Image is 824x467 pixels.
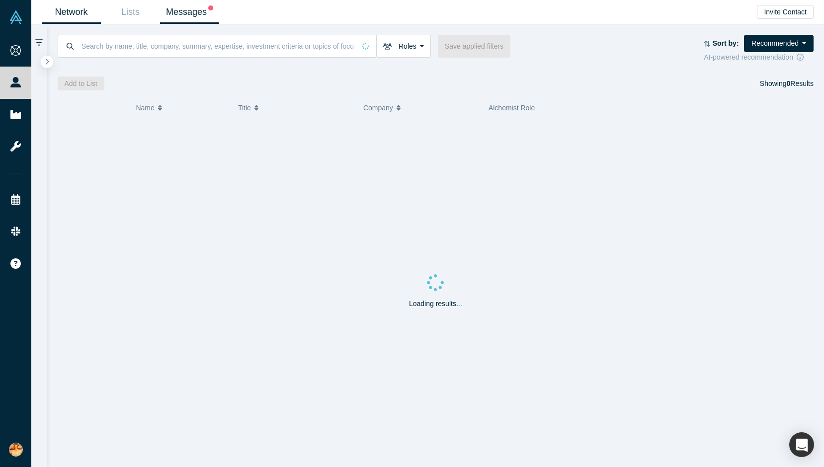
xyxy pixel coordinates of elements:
[757,5,814,19] button: Invite Contact
[489,104,535,112] span: Alchemist Role
[438,35,510,58] button: Save applied filters
[160,0,219,24] a: Messages
[713,39,739,47] strong: Sort by:
[42,0,101,24] a: Network
[376,35,431,58] button: Roles
[81,34,355,58] input: Search by name, title, company, summary, expertise, investment criteria or topics of focus
[136,97,228,118] button: Name
[363,97,478,118] button: Company
[760,77,814,90] div: Showing
[238,97,251,118] span: Title
[58,77,104,90] button: Add to List
[238,97,353,118] button: Title
[136,97,154,118] span: Name
[787,79,814,87] span: Results
[704,52,814,63] div: AI-powered recommendation
[744,35,814,52] button: Recommended
[9,443,23,457] img: Sumina Koiso's Account
[9,10,23,24] img: Alchemist Vault Logo
[409,299,462,309] p: Loading results...
[787,79,791,87] strong: 0
[101,0,160,24] a: Lists
[363,97,393,118] span: Company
